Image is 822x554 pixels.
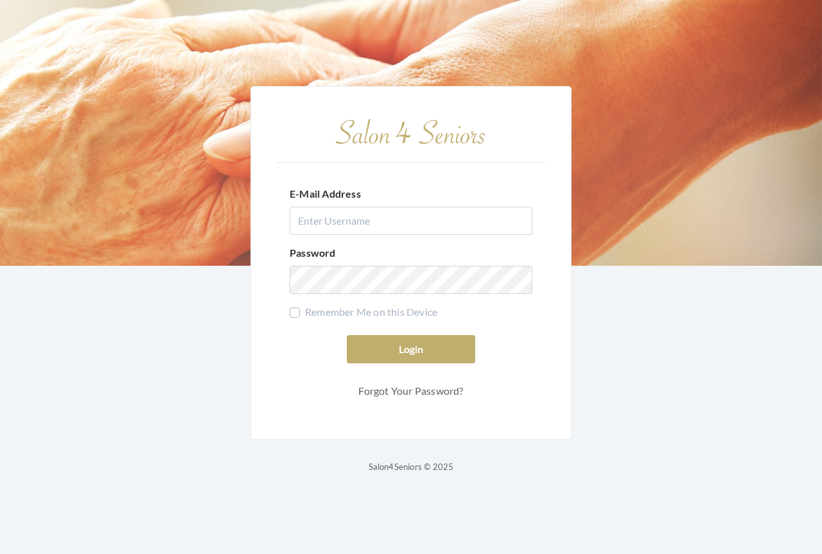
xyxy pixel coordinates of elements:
[347,379,475,403] a: Forgot Your Password?
[290,304,437,320] label: Remember Me on this Device
[290,207,532,235] input: Enter Username
[290,245,336,261] label: Password
[328,112,494,151] img: Salon 4 Seniors
[369,459,454,474] p: Salon4Seniors © 2025
[290,186,361,202] label: E-Mail Address
[347,335,475,363] button: Login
